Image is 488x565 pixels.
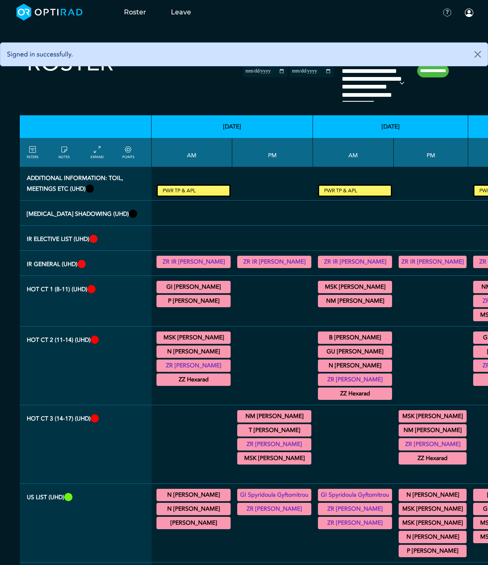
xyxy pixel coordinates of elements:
[20,167,152,201] th: Additional information: TOIL, meetings etc (UHD)
[237,489,311,501] div: General US 13:30 - 17:00
[400,532,465,542] summary: N [PERSON_NAME]
[158,333,229,343] summary: MSK [PERSON_NAME]
[399,256,467,268] div: General IR 12:00 - 17:00
[158,282,229,292] summary: GI [PERSON_NAME]
[156,360,231,372] div: CT Trauma & Urgent 11:00 - 14:00
[319,504,391,514] summary: ZR [PERSON_NAME]
[238,490,310,500] summary: GI Spyridoula Gyftomitrou
[91,145,104,160] a: collapse/expand entries
[158,375,229,385] summary: ZZ Hexarad
[318,388,392,400] div: CT Trauma & Urgent 11:00 - 14:00
[399,424,467,437] div: CT Trauma & Urgent 14:00 - 17:00
[20,251,152,276] th: IR general (UHD)
[399,452,467,465] div: CT Trauma & Urgent 14:00 - 17:00
[400,546,465,556] summary: P [PERSON_NAME]
[318,295,392,307] div: CT Trauma & Urgent 08:00 - 11:00
[16,4,83,21] img: brand-opti-rad-logos-blue-and-white-d2f68631ba2948856bd03f2d395fb146ddc8fb01b4b6e9315ea85fa773367...
[319,389,391,399] summary: ZZ Hexarad
[238,425,310,435] summary: T [PERSON_NAME]
[27,145,38,160] a: FILTERS
[319,490,391,500] summary: GI Spyridoula Gyftomitrou
[20,405,152,484] th: Hot CT 3 (14-17) (UHD)
[238,453,310,463] summary: MSK [PERSON_NAME]
[238,257,310,267] summary: ZR IR [PERSON_NAME]
[399,438,467,451] div: CT Trauma & Urgent 14:00 - 17:00
[318,332,392,344] div: CT Trauma & Urgent 11:00 - 14:00
[400,518,465,528] summary: MSK [PERSON_NAME]
[318,517,392,529] div: General US 11:00 - 13:00
[318,360,392,372] div: General CT/General MRI 11:00 - 14:00
[156,517,231,529] div: US General Adult 09:15 - 12:15
[20,484,152,563] th: US list (UHD)
[158,361,229,371] summary: ZR [PERSON_NAME]
[400,425,465,435] summary: NM [PERSON_NAME]
[399,545,467,557] div: US General Paediatric 14:00 - 17:00
[152,138,232,167] th: AM
[394,138,468,167] th: PM
[399,503,467,515] div: US General Adult 14:00 - 17:00
[20,201,152,226] th: Fluoroscopy shadowing (UHD)
[20,327,152,405] th: Hot CT 2 (11-14) (UHD)
[399,517,467,529] div: General US 14:00 - 16:00
[156,256,231,268] div: General IR 09:00 - 12:00
[319,282,391,292] summary: MSK [PERSON_NAME]
[319,186,391,196] small: PWR TP & APL
[232,138,313,167] th: PM
[319,296,391,306] summary: NM [PERSON_NAME]
[238,504,310,514] summary: ZR [PERSON_NAME]
[20,276,152,327] th: Hot CT 1 (8-11) (UHD)
[319,361,391,371] summary: N [PERSON_NAME]
[27,49,114,77] h2: Roster
[158,296,229,306] summary: P [PERSON_NAME]
[318,281,392,293] div: CT Trauma & Urgent 08:00 - 11:00
[20,226,152,251] th: IR Elective list (UHD)
[156,374,231,386] div: CT Trauma & Urgent 11:00 - 14:00
[318,489,392,501] div: General US 09:00 - 12:00
[237,503,311,515] div: General US 14:00 - 16:00
[399,489,467,501] div: General US 13:30 - 16:00
[237,410,311,423] div: CT Trauma & Urgent 14:00 - 17:00
[158,518,229,528] summary: [PERSON_NAME]
[468,43,488,66] button: Close
[156,281,231,293] div: CT Trauma & Urgent 08:00 - 11:00
[237,438,311,451] div: CT Trauma & Urgent 14:00 - 17:00
[318,503,392,515] div: General US 09:00 - 11:00
[318,346,392,358] div: CT Trauma & Urgent 11:00 - 14:00
[400,453,465,463] summary: ZZ Hexarad
[400,411,465,421] summary: MSK [PERSON_NAME]
[156,295,231,307] div: CT Trauma & Urgent 08:00 - 11:00
[400,504,465,514] summary: MSK [PERSON_NAME]
[313,115,468,138] th: [DATE]
[318,374,392,386] div: General CT 11:00 - 14:00
[156,503,231,515] div: General US 09:00 - 12:00
[400,490,465,500] summary: N [PERSON_NAME]
[156,346,231,358] div: CT Trauma & Urgent 11:00 - 14:00
[122,145,134,160] a: collapse/expand expected points
[237,424,311,437] div: CT Trauma & Urgent 14:00 - 17:00
[319,333,391,343] summary: B [PERSON_NAME]
[158,186,229,196] small: PWR TP & APL
[319,518,391,528] summary: ZR [PERSON_NAME]
[238,411,310,421] summary: NM [PERSON_NAME]
[238,439,310,449] summary: ZR [PERSON_NAME]
[400,257,465,267] summary: ZR IR [PERSON_NAME]
[313,138,394,167] th: AM
[158,347,229,357] summary: N [PERSON_NAME]
[158,504,229,514] summary: N [PERSON_NAME]
[399,531,467,543] div: US Head & Neck 14:00 - 16:30
[158,257,229,267] summary: ZR IR [PERSON_NAME]
[237,256,311,268] div: General IR 12:00 - 17:00
[156,332,231,344] div: CT Trauma & Urgent 11:00 - 14:00
[152,115,313,138] th: [DATE]
[237,452,311,465] div: CT Trauma & Urgent 15:00 - 17:00
[156,489,231,501] div: General US 09:00 - 12:00
[58,145,70,160] a: show/hide notes
[318,256,392,268] div: General IR 09:00 - 12:00
[399,410,467,423] div: General MRI/General CT 14:00 - 17:00
[158,490,229,500] summary: N [PERSON_NAME]
[400,439,465,449] summary: ZR [PERSON_NAME]
[319,257,391,267] summary: ZR IR [PERSON_NAME]
[319,375,391,385] summary: ZR [PERSON_NAME]
[319,347,391,357] summary: GU [PERSON_NAME]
